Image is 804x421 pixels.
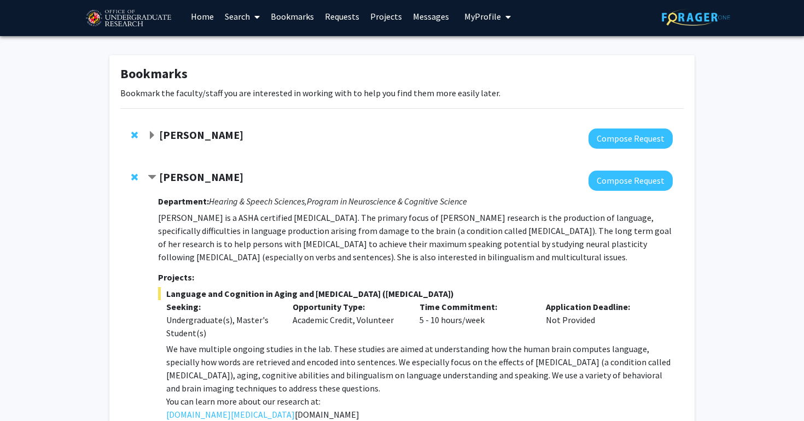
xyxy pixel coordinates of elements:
[166,408,295,421] a: [DOMAIN_NAME][MEDICAL_DATA]
[293,300,403,313] p: Opportunity Type:
[166,408,673,421] p: [DOMAIN_NAME]
[120,66,684,82] h1: Bookmarks
[546,300,656,313] p: Application Deadline:
[158,272,194,283] strong: Projects:
[166,313,277,340] div: Undergraduate(s), Master's Student(s)
[420,300,530,313] p: Time Commitment:
[662,9,730,26] img: ForagerOne Logo
[158,196,209,207] strong: Department:
[148,173,156,182] span: Contract Yasmeen Faroqi-Shah Bookmark
[166,300,277,313] p: Seeking:
[158,287,673,300] span: Language and Cognition in Aging and [MEDICAL_DATA] ([MEDICAL_DATA])
[166,395,673,408] p: You can learn more about our research at:
[166,342,673,395] p: We have multiple ongoing studies in the lab. These studies are aimed at understanding how the hum...
[589,171,673,191] button: Compose Request to Yasmeen Faroqi-Shah
[284,300,411,340] div: Academic Credit, Volunteer
[538,300,665,340] div: Not Provided
[148,131,156,140] span: Expand Joseph Dien Bookmark
[589,128,673,149] button: Compose Request to Joseph Dien
[120,86,684,100] p: Bookmark the faculty/staff you are interested in working with to help you find them more easily l...
[307,196,467,207] i: Program in Neuroscience & Cognitive Science
[159,128,243,142] strong: [PERSON_NAME]
[411,300,538,340] div: 5 - 10 hours/week
[8,372,46,413] iframe: Chat
[464,11,501,22] span: My Profile
[158,211,673,264] p: [PERSON_NAME] is a ASHA certified [MEDICAL_DATA]. The primary focus of [PERSON_NAME] research is ...
[209,196,307,207] i: Hearing & Speech Sciences,
[159,170,243,184] strong: [PERSON_NAME]
[131,173,138,182] span: Remove Yasmeen Faroqi-Shah from bookmarks
[82,5,174,32] img: University of Maryland Logo
[131,131,138,139] span: Remove Joseph Dien from bookmarks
